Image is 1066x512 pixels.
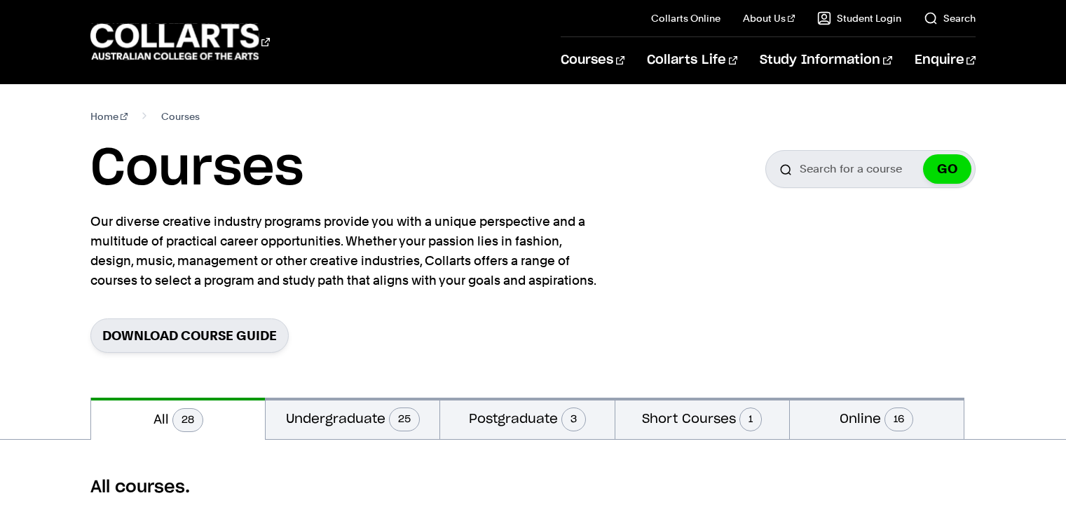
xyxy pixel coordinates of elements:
button: Short Courses1 [615,398,789,439]
h1: Courses [90,137,303,201]
input: Search for a course [765,150,976,188]
button: GO [923,154,971,184]
a: Download Course Guide [90,318,289,353]
span: 16 [884,407,913,431]
a: Home [90,107,128,126]
button: Undergraduate25 [266,398,439,439]
a: About Us [743,11,795,25]
span: 25 [389,407,420,431]
span: 1 [739,407,762,431]
span: 3 [561,407,586,431]
p: Our diverse creative industry programs provide you with a unique perspective and a multitude of p... [90,212,602,290]
a: Collarts Life [647,37,737,83]
button: Online16 [790,398,964,439]
a: Search [924,11,976,25]
button: Postgraduate3 [440,398,614,439]
span: 28 [172,408,203,432]
a: Collarts Online [651,11,720,25]
a: Study Information [760,37,891,83]
a: Courses [561,37,624,83]
a: Enquire [915,37,976,83]
span: Courses [161,107,200,126]
button: All28 [91,398,265,440]
a: Student Login [817,11,901,25]
h2: All courses. [90,476,975,499]
div: Go to homepage [90,22,270,62]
